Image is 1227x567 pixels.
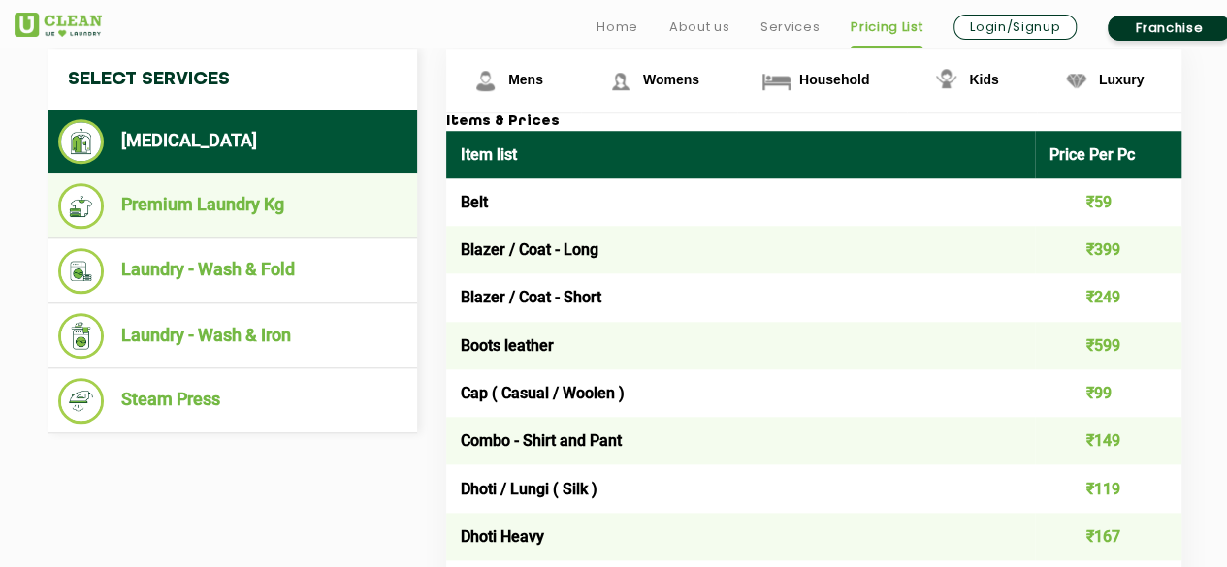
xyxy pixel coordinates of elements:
[58,183,104,229] img: Premium Laundry Kg
[1035,131,1182,178] th: Price Per Pc
[603,64,637,98] img: Womens
[446,513,1035,560] td: Dhoti Heavy
[760,16,820,39] a: Services
[446,178,1035,226] td: Belt
[969,72,998,87] span: Kids
[58,378,104,424] img: Steam Press
[58,248,407,294] li: Laundry - Wash & Fold
[58,119,407,164] li: [MEDICAL_DATA]
[58,313,407,359] li: Laundry - Wash & Iron
[759,64,793,98] img: Household
[446,131,1035,178] th: Item list
[58,248,104,294] img: Laundry - Wash & Fold
[58,313,104,359] img: Laundry - Wash & Iron
[929,64,963,98] img: Kids
[58,183,407,229] li: Premium Laundry Kg
[446,417,1035,464] td: Combo - Shirt and Pant
[446,273,1035,321] td: Blazer / Coat - Short
[58,119,104,164] img: Dry Cleaning
[446,113,1181,131] h3: Items & Prices
[468,64,502,98] img: Mens
[669,16,729,39] a: About us
[446,226,1035,273] td: Blazer / Coat - Long
[799,72,869,87] span: Household
[1035,226,1182,273] td: ₹399
[1035,464,1182,512] td: ₹119
[1099,72,1145,87] span: Luxury
[851,16,922,39] a: Pricing List
[446,322,1035,369] td: Boots leather
[597,16,638,39] a: Home
[15,13,102,37] img: UClean Laundry and Dry Cleaning
[1035,417,1182,464] td: ₹149
[1059,64,1093,98] img: Luxury
[446,464,1035,512] td: Dhoti / Lungi ( Silk )
[1035,369,1182,417] td: ₹99
[953,15,1077,40] a: Login/Signup
[446,369,1035,417] td: Cap ( Casual / Woolen )
[1035,273,1182,321] td: ₹249
[508,72,543,87] span: Mens
[1035,178,1182,226] td: ₹59
[1035,513,1182,560] td: ₹167
[58,378,407,424] li: Steam Press
[643,72,699,87] span: Womens
[48,49,417,110] h4: Select Services
[1035,322,1182,369] td: ₹599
